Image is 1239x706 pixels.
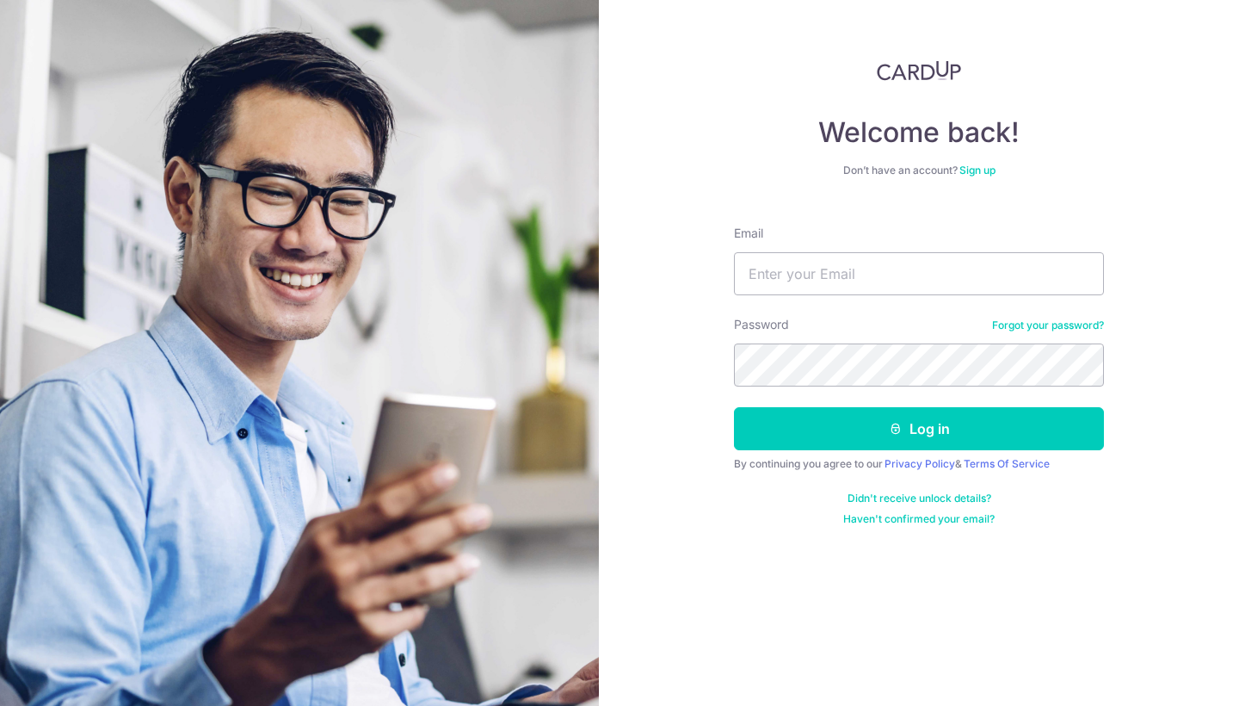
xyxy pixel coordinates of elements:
[964,457,1050,470] a: Terms Of Service
[959,164,996,176] a: Sign up
[848,492,991,505] a: Didn't receive unlock details?
[877,60,961,81] img: CardUp Logo
[734,457,1104,471] div: By continuing you agree to our &
[992,319,1104,332] a: Forgot your password?
[734,225,763,242] label: Email
[734,164,1104,177] div: Don’t have an account?
[885,457,955,470] a: Privacy Policy
[843,512,995,526] a: Haven't confirmed your email?
[734,407,1104,450] button: Log in
[734,316,789,333] label: Password
[734,252,1104,295] input: Enter your Email
[734,115,1104,150] h4: Welcome back!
